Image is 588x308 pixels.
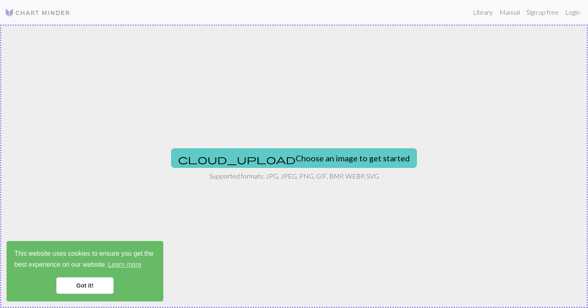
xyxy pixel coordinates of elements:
[523,4,562,20] a: Sign up free
[107,259,143,271] a: learn more about cookies
[178,154,296,165] span: cloud_upload
[562,4,583,20] a: Login
[470,4,496,20] a: Library
[14,249,156,271] span: This website uses cookies to ensure you get the best experience on our website.
[56,277,114,294] a: dismiss cookie message
[5,8,70,18] img: Logo
[496,4,523,20] a: Manual
[171,148,417,168] button: Choose an image to get started
[209,171,379,181] p: Supported formats: JPG, JPEG, PNG, GIF, BMP, WEBP, SVG
[7,241,163,301] div: cookieconsent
